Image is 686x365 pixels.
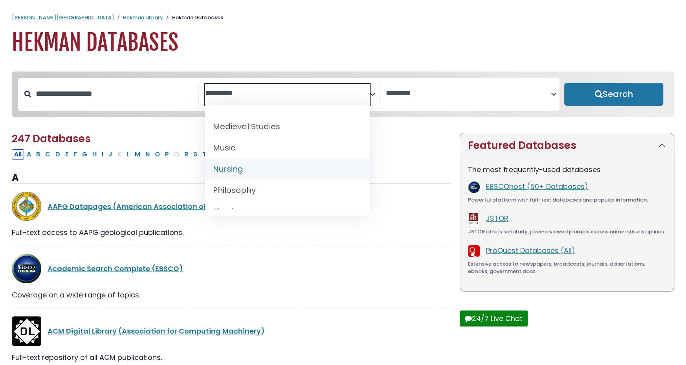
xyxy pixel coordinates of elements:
[152,149,162,160] button: Filter Results O
[12,172,450,184] h3: A
[191,149,200,160] button: Filter Results S
[63,149,71,160] button: Filter Results E
[205,90,370,98] textarea: Search
[143,149,152,160] button: Filter Results N
[205,201,370,222] li: Physics
[12,132,91,146] span: 247 Databases
[90,149,99,160] button: Filter Results H
[12,14,674,22] nav: breadcrumb
[31,87,198,100] input: Search database by title or keyword
[468,196,666,204] div: Powerful platform with full-text databases and popular information.
[12,29,674,56] h1: Hekman Databases
[48,264,183,273] a: Academic Search Complete (EBSCO)
[12,352,450,363] div: Full-text repository of all ACM publications.
[43,149,53,160] button: Filter Results C
[48,202,291,211] a: AAPG Datapages (American Association of Petroleum Geologists)
[468,228,666,236] div: JSTOR offers scholarly, peer-reviewed journals across numerous disciplines.
[24,149,33,160] button: Filter Results A
[468,164,666,175] p: The most frequently-used databases
[163,149,171,160] button: Filter Results P
[182,149,191,160] button: Filter Results R
[34,149,42,160] button: Filter Results B
[460,133,674,158] button: Featured Databases
[205,116,370,137] li: Medieval Studies
[205,137,370,158] li: Music
[486,182,588,191] a: EBSCOhost (50+ Databases)
[12,290,450,300] div: Coverage on a wide range of topics.
[48,326,265,336] a: ACM Digital Library (Association for Computing Machinery)
[53,149,62,160] button: Filter Results D
[486,213,508,223] a: JSTOR
[99,149,106,160] button: Filter Results I
[205,180,370,201] li: Philosophy
[486,246,575,255] a: ProQuest Databases (All)
[12,149,277,159] div: Alpha-list to filter by first letter of database name
[386,90,550,98] textarea: Search
[71,149,79,160] button: Filter Results F
[132,149,143,160] button: Filter Results M
[80,149,90,160] button: Filter Results G
[12,72,674,117] nav: Search filters
[468,260,666,275] div: Extensive access to newspapers, broadcasts, journals, dissertations, ebooks, government docs.
[12,227,450,238] div: Full-text access to AAPG geological publications.
[123,14,163,21] a: Hekman Library
[12,149,24,160] button: All
[124,149,132,160] button: Filter Results L
[12,14,114,21] a: [PERSON_NAME][GEOGRAPHIC_DATA]
[205,158,370,180] li: Nursing
[106,149,115,160] button: Filter Results J
[460,310,528,326] button: 24/7 Live Chat
[200,149,209,160] button: Filter Results T
[163,14,223,22] li: Hekman Databases
[564,83,663,106] button: Submit for Search Results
